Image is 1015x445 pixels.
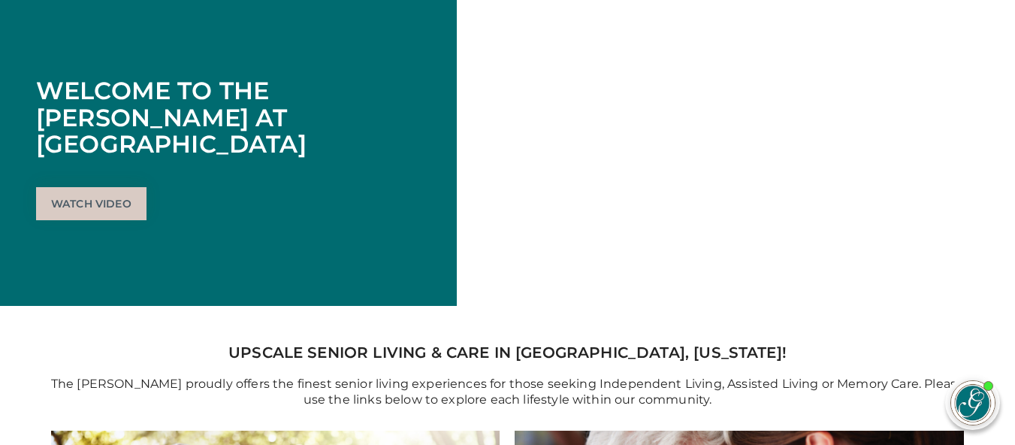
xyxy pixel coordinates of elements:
[51,344,965,362] h2: Upscale Senior Living & Care in [GEOGRAPHIC_DATA], [US_STATE]!
[36,187,147,220] a: Watch Video
[51,377,965,408] p: The [PERSON_NAME] proudly offers the finest senior living experiences for those seeking Independe...
[951,381,995,425] img: avatar
[36,77,445,157] h1: Welcome to The [PERSON_NAME] at [GEOGRAPHIC_DATA]
[717,41,1000,361] iframe: iframe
